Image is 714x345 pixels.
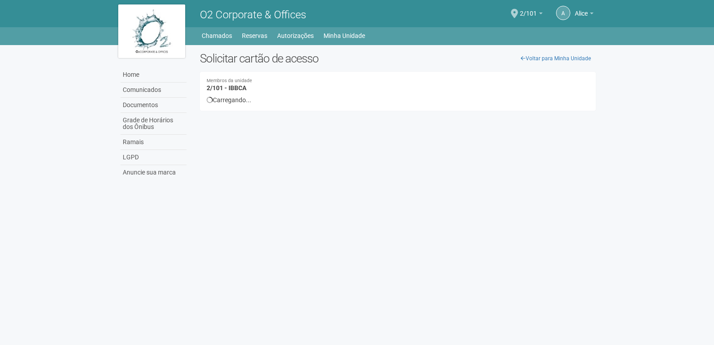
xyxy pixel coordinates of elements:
a: Minha Unidade [324,29,365,42]
small: Membros da unidade [207,79,589,83]
div: Carregando... [207,96,589,104]
a: Anuncie sua marca [120,165,187,180]
img: logo.jpg [118,4,185,58]
a: Documentos [120,98,187,113]
a: Comunicados [120,83,187,98]
a: 2/101 [520,11,543,18]
h4: 2/101 - IBBCA [207,79,589,91]
a: Home [120,67,187,83]
a: Autorizações [277,29,314,42]
span: 2/101 [520,1,537,17]
span: O2 Corporate & Offices [200,8,306,21]
a: LGPD [120,150,187,165]
a: Grade de Horários dos Ônibus [120,113,187,135]
a: Chamados [202,29,232,42]
span: Alice [575,1,588,17]
a: Voltar para Minha Unidade [516,52,596,65]
a: Reservas [242,29,267,42]
a: A [556,6,570,20]
h2: Solicitar cartão de acesso [200,52,596,65]
a: Ramais [120,135,187,150]
a: Alice [575,11,594,18]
